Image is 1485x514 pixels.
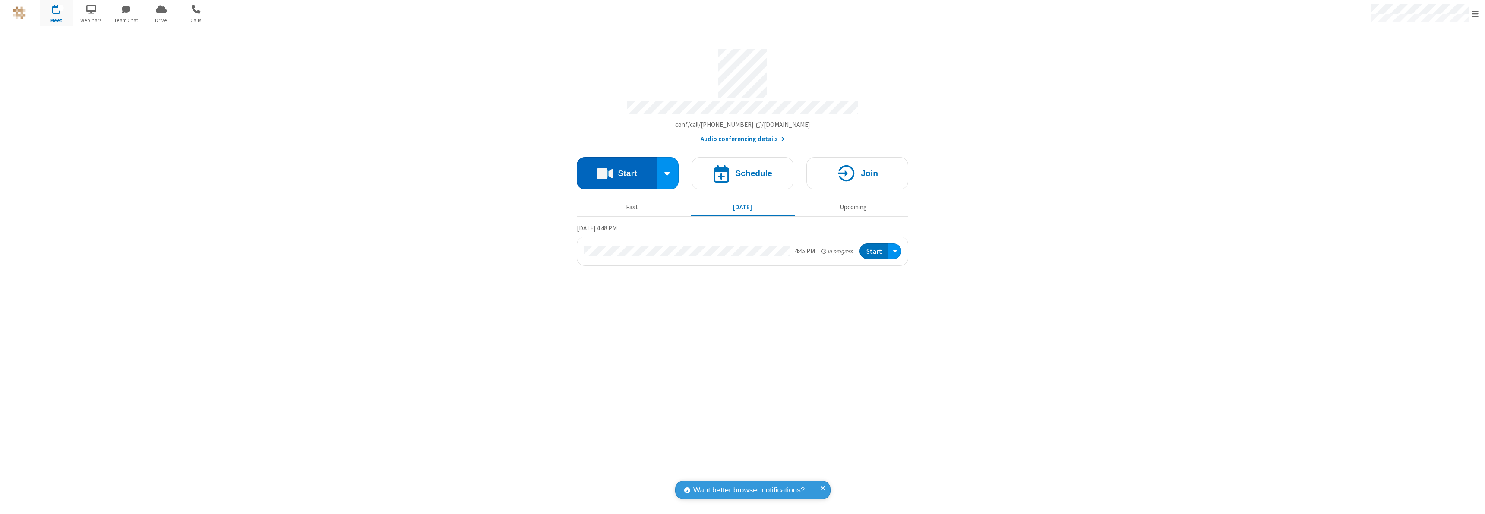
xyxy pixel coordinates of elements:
span: Webinars [75,16,107,24]
section: Today's Meetings [577,223,908,266]
button: Past [580,199,684,215]
button: Upcoming [801,199,905,215]
img: QA Selenium DO NOT DELETE OR CHANGE [13,6,26,19]
span: Drive [145,16,177,24]
button: Schedule [692,157,793,189]
button: Start [859,243,888,259]
button: Copy my meeting room linkCopy my meeting room link [675,120,810,130]
div: 4:45 PM [795,246,815,256]
div: Open menu [888,243,901,259]
span: [DATE] 4:48 PM [577,224,617,232]
span: Copy my meeting room link [675,120,810,129]
h4: Schedule [735,169,772,177]
button: Join [806,157,908,189]
div: 1 [58,5,64,11]
button: [DATE] [691,199,795,215]
h4: Join [861,169,878,177]
button: Audio conferencing details [701,134,785,144]
button: Start [577,157,657,189]
em: in progress [821,247,853,255]
div: Start conference options [657,157,679,189]
span: Calls [180,16,212,24]
h4: Start [618,169,637,177]
span: Team Chat [110,16,142,24]
section: Account details [577,43,908,144]
span: Meet [40,16,73,24]
span: Want better browser notifications? [693,485,805,496]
